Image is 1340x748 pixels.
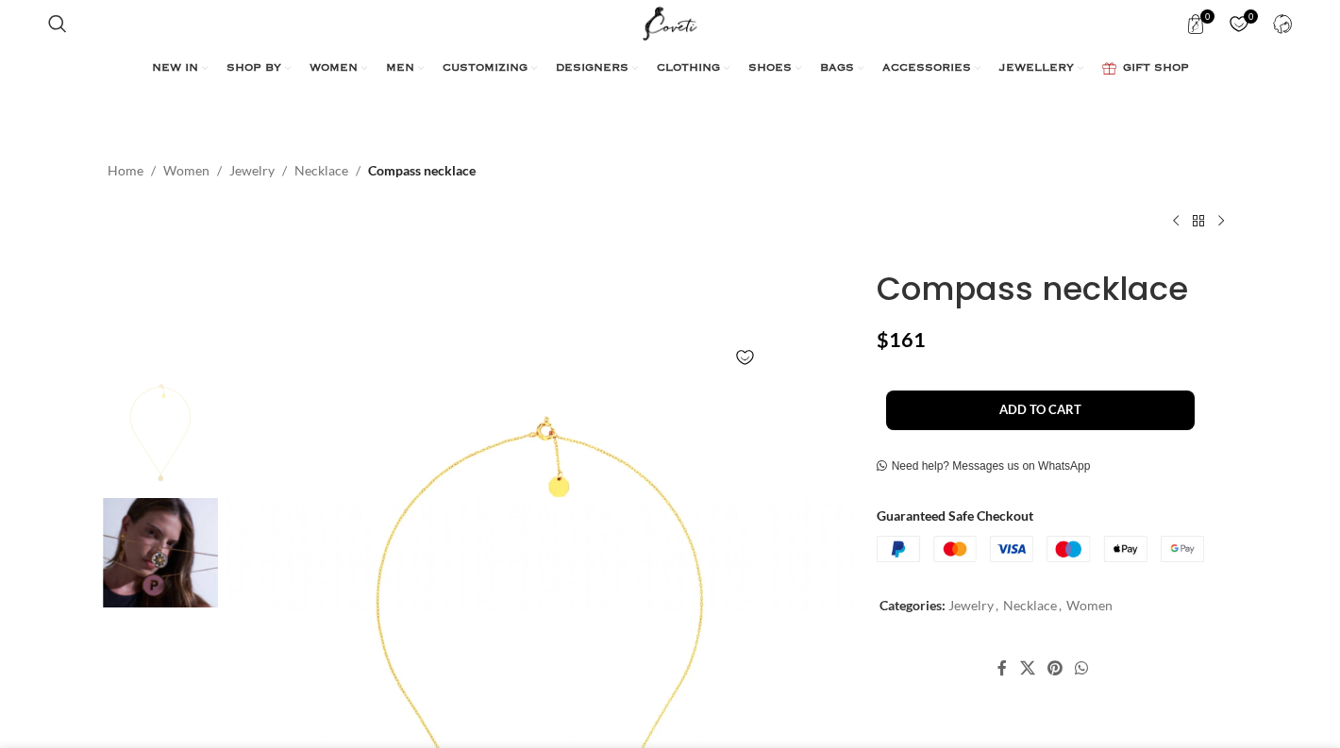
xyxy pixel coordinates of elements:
span: $ [877,327,889,352]
a: 0 [1220,5,1259,42]
span: NEW IN [152,61,198,76]
span: , [1059,595,1062,616]
a: SHOP BY [226,50,291,88]
a: BAGS [820,50,863,88]
span: , [996,595,998,616]
a: Facebook social link [992,654,1013,682]
button: Add to cart [886,391,1195,430]
a: MEN [386,50,424,88]
span: Compass necklace [368,160,476,181]
a: WhatsApp social link [1069,654,1095,682]
a: Women [163,160,209,181]
span: GIFT SHOP [1123,61,1189,76]
span: 0 [1200,9,1214,24]
img: GiftBag [1102,62,1116,75]
div: Main navigation [39,50,1302,88]
span: Categories: [879,597,946,613]
a: Jewelry [948,597,994,613]
a: Need help? Messages us on WhatsApp [877,459,1091,474]
a: Pinterest social link [1041,654,1068,682]
h1: Compass necklace [877,270,1232,308]
a: DESIGNERS [556,50,638,88]
a: ACCESSORIES [882,50,980,88]
img: guaranteed-safe-checkout-bordered.j [877,536,1204,562]
a: Next product [1210,209,1232,232]
span: ACCESSORIES [882,61,971,76]
a: GIFT SHOP [1102,50,1189,88]
a: JEWELLERY [999,50,1083,88]
a: Jewelry [229,160,275,181]
a: Search [39,5,76,42]
a: SHOES [748,50,801,88]
a: Women [1066,597,1113,613]
nav: Breadcrumb [108,160,476,181]
a: Home [108,160,143,181]
img: Moa bikini top Beachwear Colombia Coveti [103,378,218,489]
a: Necklace [294,160,348,181]
a: Necklace [1003,597,1057,613]
a: Site logo [639,14,702,30]
span: JEWELLERY [999,61,1074,76]
a: CUSTOMIZING [443,50,537,88]
span: BAGS [820,61,854,76]
span: CLOTHING [657,61,720,76]
span: SHOES [748,61,792,76]
a: Previous product [1164,209,1187,232]
a: 0 [1177,5,1215,42]
span: 0 [1244,9,1258,24]
a: NEW IN [152,50,208,88]
strong: Guaranteed Safe Checkout [877,507,1033,524]
img: Moa bikini top Beachwear Colombia Coveti [103,498,218,608]
div: My Wishlist [1220,5,1259,42]
span: CUSTOMIZING [443,61,528,76]
a: WOMEN [310,50,367,88]
span: MEN [386,61,414,76]
bdi: 161 [877,327,926,352]
span: DESIGNERS [556,61,628,76]
span: SHOP BY [226,61,281,76]
a: X social link [1013,654,1041,682]
a: CLOTHING [657,50,729,88]
span: WOMEN [310,61,358,76]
